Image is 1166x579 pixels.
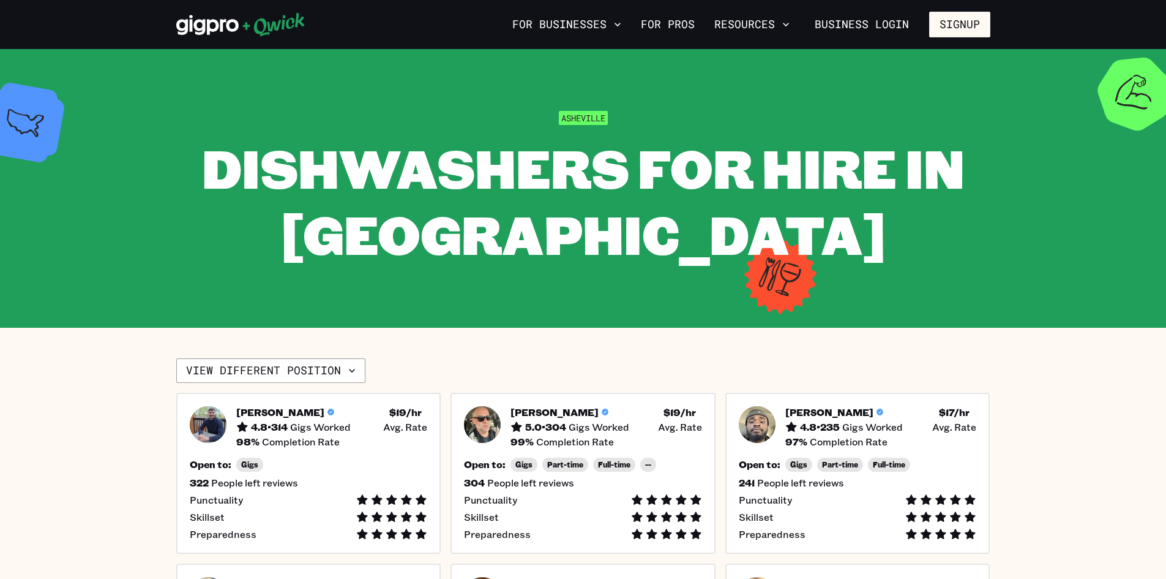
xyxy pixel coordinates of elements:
[739,511,774,523] span: Skillset
[464,511,499,523] span: Skillset
[202,132,965,269] span: Dishwashers for Hire in [GEOGRAPHIC_DATA]
[507,14,626,35] button: For Businesses
[598,460,630,469] span: Full-time
[785,436,807,448] h5: 97 %
[658,421,702,433] span: Avg. Rate
[515,460,533,469] span: Gigs
[873,460,905,469] span: Full-time
[190,406,226,443] img: Pro headshot
[663,406,696,418] h5: $ 19 /hr
[559,111,608,125] span: Asheville
[800,421,840,433] h5: 4.8 • 235
[190,528,256,540] span: Preparedness
[739,477,755,489] h5: 241
[739,528,805,540] span: Preparedness
[645,460,651,469] span: --
[739,458,780,471] h5: Open to:
[251,421,288,433] h5: 4.8 • 314
[190,511,225,523] span: Skillset
[236,436,260,448] h5: 98 %
[510,436,534,448] h5: 99 %
[709,14,794,35] button: Resources
[190,458,231,471] h5: Open to:
[939,406,970,418] h5: $ 17 /hr
[464,528,531,540] span: Preparedness
[547,460,583,469] span: Part-time
[262,436,340,448] span: Completion Rate
[487,477,574,489] span: People left reviews
[790,460,807,469] span: Gigs
[241,460,258,469] span: Gigs
[569,421,629,433] span: Gigs Worked
[236,406,324,418] h5: [PERSON_NAME]
[739,406,775,443] img: Pro headshot
[211,477,298,489] span: People left reviews
[190,494,243,506] span: Punctuality
[464,477,485,489] h5: 304
[804,12,919,37] a: Business Login
[450,393,716,554] button: Pro headshot[PERSON_NAME]5.0•304Gigs Worked$19/hr Avg. Rate99%Completion RateOpen to:GigsPart-tim...
[510,406,599,418] h5: [PERSON_NAME]
[757,477,844,489] span: People left reviews
[636,14,700,35] a: For Pros
[290,421,351,433] span: Gigs Worked
[536,436,614,448] span: Completion Rate
[176,358,365,383] button: View different position
[929,12,990,37] button: Signup
[464,458,506,471] h5: Open to:
[810,436,888,448] span: Completion Rate
[176,393,441,554] button: Pro headshot[PERSON_NAME]4.8•314Gigs Worked$19/hr Avg. Rate98%Completion RateOpen to:Gigs322Peopl...
[739,494,792,506] span: Punctuality
[842,421,903,433] span: Gigs Worked
[464,494,517,506] span: Punctuality
[785,406,873,418] h5: [PERSON_NAME]
[383,421,427,433] span: Avg. Rate
[822,460,858,469] span: Part-time
[725,393,990,554] button: Pro headshot[PERSON_NAME]4.8•235Gigs Worked$17/hr Avg. Rate97%Completion RateOpen to:GigsPart-tim...
[525,421,566,433] h5: 5.0 • 304
[389,406,422,418] h5: $ 19 /hr
[932,421,976,433] span: Avg. Rate
[464,406,501,443] img: Pro headshot
[190,477,209,489] h5: 322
